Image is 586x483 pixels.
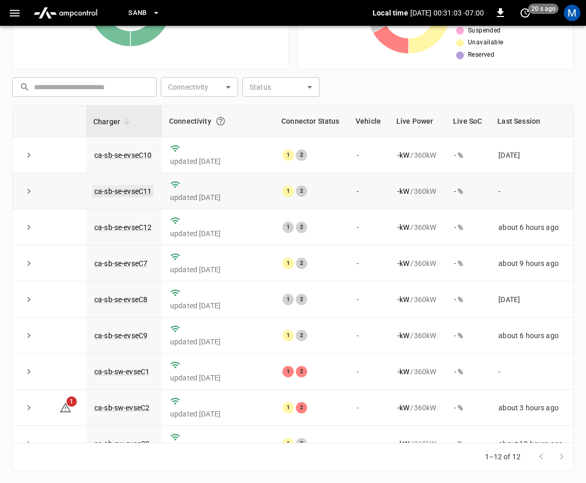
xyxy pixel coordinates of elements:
[21,328,37,343] button: expand row
[348,173,389,209] td: -
[348,426,389,462] td: -
[282,149,294,161] div: 1
[446,281,490,318] td: - %
[21,436,37,452] button: expand row
[296,258,307,269] div: 2
[21,256,37,271] button: expand row
[94,295,147,304] a: ca-sb-se-evseC8
[274,106,348,137] th: Connector Status
[348,106,389,137] th: Vehicle
[282,222,294,233] div: 1
[128,7,147,19] span: SanB
[94,404,149,412] a: ca-sb-sw-evseC2
[296,366,307,377] div: 2
[170,228,266,239] p: updated [DATE]
[296,402,307,413] div: 2
[21,184,37,199] button: expand row
[282,366,294,377] div: 1
[296,294,307,305] div: 2
[296,149,307,161] div: 2
[446,209,490,245] td: - %
[490,390,573,426] td: about 3 hours ago
[170,337,266,347] p: updated [DATE]
[296,438,307,449] div: 2
[517,5,533,21] button: set refresh interval
[282,294,294,305] div: 1
[170,192,266,203] p: updated [DATE]
[468,26,501,36] span: Suspended
[296,186,307,197] div: 2
[170,373,266,383] p: updated [DATE]
[397,150,438,160] div: / 360 kW
[282,330,294,341] div: 1
[21,147,37,163] button: expand row
[59,403,72,411] a: 1
[397,294,409,305] p: - kW
[397,367,438,377] div: / 360 kW
[282,186,294,197] div: 1
[170,301,266,311] p: updated [DATE]
[373,8,408,18] p: Local time
[397,330,438,341] div: / 360 kW
[124,3,164,23] button: SanB
[21,220,37,235] button: expand row
[397,258,438,269] div: / 360 kW
[397,186,409,196] p: - kW
[348,318,389,354] td: -
[21,292,37,307] button: expand row
[397,439,438,449] div: / 360 kW
[446,245,490,281] td: - %
[92,185,154,197] a: ca-sb-se-evseC11
[170,409,266,419] p: updated [DATE]
[296,222,307,233] div: 2
[410,8,484,18] p: [DATE] 00:31:03 -07:00
[397,367,409,377] p: - kW
[397,330,409,341] p: - kW
[446,137,490,173] td: - %
[94,151,152,159] a: ca-sb-se-evseC10
[397,186,438,196] div: / 360 kW
[490,245,573,281] td: about 9 hours ago
[397,222,409,232] p: - kW
[282,438,294,449] div: 1
[446,390,490,426] td: - %
[490,281,573,318] td: [DATE]
[490,318,573,354] td: about 6 hours ago
[397,403,438,413] div: / 360 kW
[446,173,490,209] td: - %
[170,156,266,166] p: updated [DATE]
[397,439,409,449] p: - kW
[490,426,573,462] td: about 10 hours ago
[170,264,266,275] p: updated [DATE]
[397,403,409,413] p: - kW
[21,400,37,415] button: expand row
[296,330,307,341] div: 2
[348,245,389,281] td: -
[468,38,503,48] span: Unavailable
[93,115,133,128] span: Charger
[282,258,294,269] div: 1
[348,390,389,426] td: -
[94,331,147,340] a: ca-sb-se-evseC9
[490,354,573,390] td: -
[66,396,77,407] span: 1
[348,137,389,173] td: -
[94,259,147,268] a: ca-sb-se-evseC7
[490,137,573,173] td: [DATE]
[485,452,521,462] p: 1–12 of 12
[389,106,446,137] th: Live Power
[348,209,389,245] td: -
[282,402,294,413] div: 1
[446,426,490,462] td: - %
[446,318,490,354] td: - %
[490,106,573,137] th: Last Session
[397,294,438,305] div: / 360 kW
[348,281,389,318] td: -
[397,150,409,160] p: - kW
[397,222,438,232] div: / 360 kW
[490,209,573,245] td: about 6 hours ago
[348,354,389,390] td: -
[397,258,409,269] p: - kW
[94,223,152,231] a: ca-sb-se-evseC12
[528,4,559,14] span: 20 s ago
